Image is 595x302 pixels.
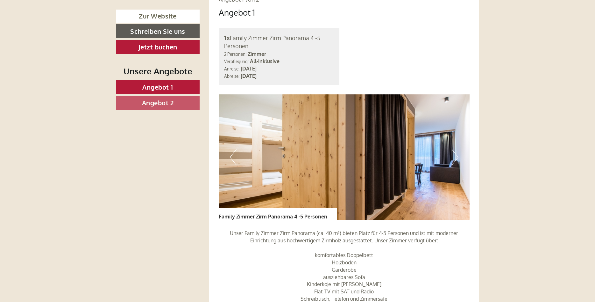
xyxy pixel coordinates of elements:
div: Family Zimmer Zirm Panorama 4 -5 Personen [224,33,334,50]
div: Berghotel Alpenrast [10,18,103,24]
button: Previous [230,149,237,165]
img: image [219,94,470,220]
a: Zur Website [116,10,200,23]
a: Schreiben Sie uns [116,24,200,38]
button: Next [452,149,458,165]
div: Samstag [110,5,141,16]
small: 18:02 [10,31,103,35]
small: 2 Personen: [224,51,246,57]
div: Angebot 1 [219,6,255,18]
small: Anreise: [224,66,239,71]
div: Unsere Angebote [116,65,200,77]
div: Family Zimmer Zirm Panorama 4 -5 Personen [219,208,337,220]
a: Jetzt buchen [116,40,200,54]
span: Angebot 2 [142,99,174,107]
b: All-inklusive [250,58,280,64]
span: Angebot 1 [142,83,173,91]
div: Guten Tag, wie können wir Ihnen helfen? [5,17,106,37]
button: Senden [208,165,251,179]
b: Zimmer [248,51,266,57]
small: Abreise: [224,73,239,79]
b: 1x [224,33,230,42]
small: Verpflegung: [224,59,249,64]
b: [DATE] [241,73,257,79]
b: [DATE] [241,65,257,72]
